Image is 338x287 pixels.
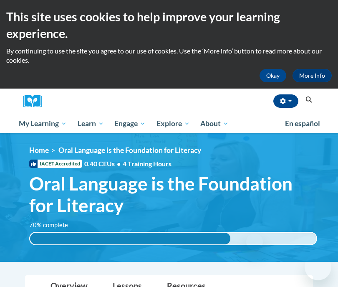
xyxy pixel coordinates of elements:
span: About [200,119,229,129]
a: Cox Campus [23,95,48,108]
a: Home [29,146,49,155]
span: Oral Language is the Foundation for Literacy [58,146,201,155]
span: Oral Language is the Foundation for Literacy [29,173,317,217]
a: En español [280,115,325,132]
a: Learn [72,114,109,133]
button: Account Settings [273,94,298,108]
span: Engage [114,119,146,129]
span: Explore [156,119,190,129]
span: 0.40 CEUs [84,159,123,168]
a: Engage [109,114,151,133]
span: Learn [78,119,104,129]
a: About [195,114,235,133]
div: 70% complete [30,233,230,244]
label: 70% complete [29,221,77,230]
a: More Info [293,69,332,82]
span: En español [285,119,320,128]
a: Explore [151,114,195,133]
span: 4 Training Hours [123,160,172,168]
span: My Learning [19,119,67,129]
h2: This site uses cookies to help improve your learning experience. [6,8,332,42]
span: IACET Accredited [29,160,82,168]
button: Search [303,95,315,105]
img: Logo brand [23,95,48,108]
button: Okay [260,69,286,82]
iframe: Button to launch messaging window [305,254,331,280]
iframe: Close message [246,234,263,250]
a: My Learning [13,114,72,133]
span: • [117,160,121,168]
div: Main menu [13,114,325,133]
p: By continuing to use the site you agree to our use of cookies. Use the ‘More info’ button to read... [6,46,332,65]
